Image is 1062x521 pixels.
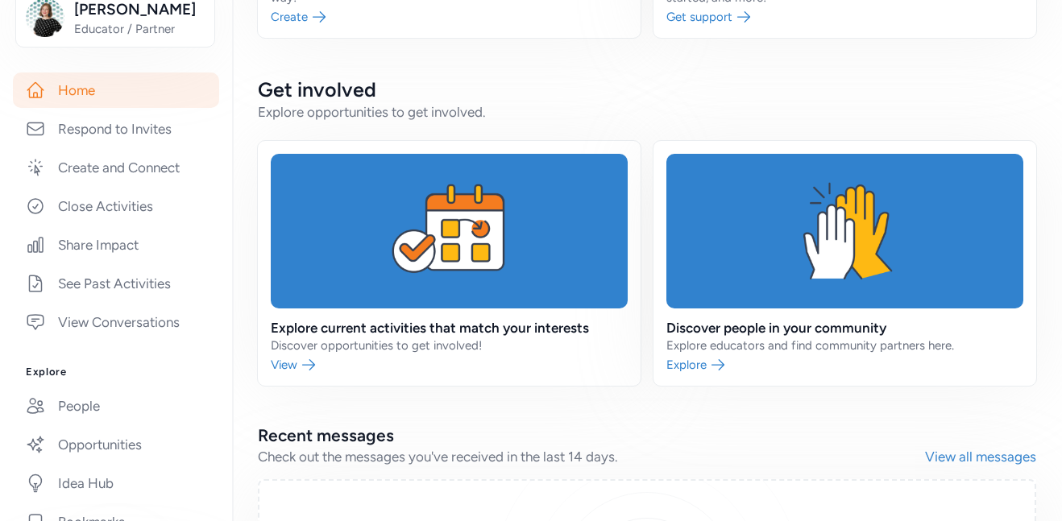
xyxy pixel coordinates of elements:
a: Close Activities [13,188,219,224]
a: Idea Hub [13,465,219,501]
a: Home [13,72,219,108]
h2: Recent messages [258,424,925,447]
a: Share Impact [13,227,219,263]
a: People [13,388,219,424]
h2: Get involved [258,76,1036,102]
h3: Explore [26,366,206,378]
a: Create and Connect [13,150,219,185]
a: See Past Activities [13,266,219,301]
span: Educator / Partner [74,21,205,37]
a: Opportunities [13,427,219,462]
a: View all messages [925,447,1036,466]
div: Explore opportunities to get involved. [258,102,1036,122]
div: Check out the messages you've received in the last 14 days. [258,447,925,466]
a: Respond to Invites [13,111,219,147]
a: View Conversations [13,304,219,340]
